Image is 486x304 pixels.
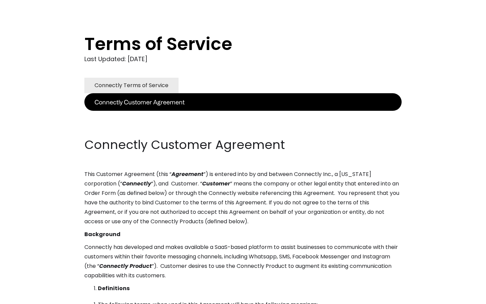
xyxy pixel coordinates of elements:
[84,170,402,226] p: This Customer Agreement (this “ ”) is entered into by and between Connectly Inc., a [US_STATE] co...
[94,81,168,90] div: Connectly Terms of Service
[171,170,204,178] em: Agreement
[84,111,402,120] p: ‍
[84,34,375,54] h1: Terms of Service
[94,97,185,107] div: Connectly Customer Agreement
[122,180,151,187] em: Connectly
[13,292,40,302] ul: Language list
[84,124,402,133] p: ‍
[99,262,152,270] em: Connectly Product
[84,230,120,238] strong: Background
[84,54,402,64] div: Last Updated: [DATE]
[98,284,130,292] strong: Definitions
[84,136,402,153] h2: Connectly Customer Agreement
[202,180,230,187] em: Customer
[7,292,40,302] aside: Language selected: English
[84,243,402,280] p: Connectly has developed and makes available a SaaS-based platform to assist businesses to communi...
